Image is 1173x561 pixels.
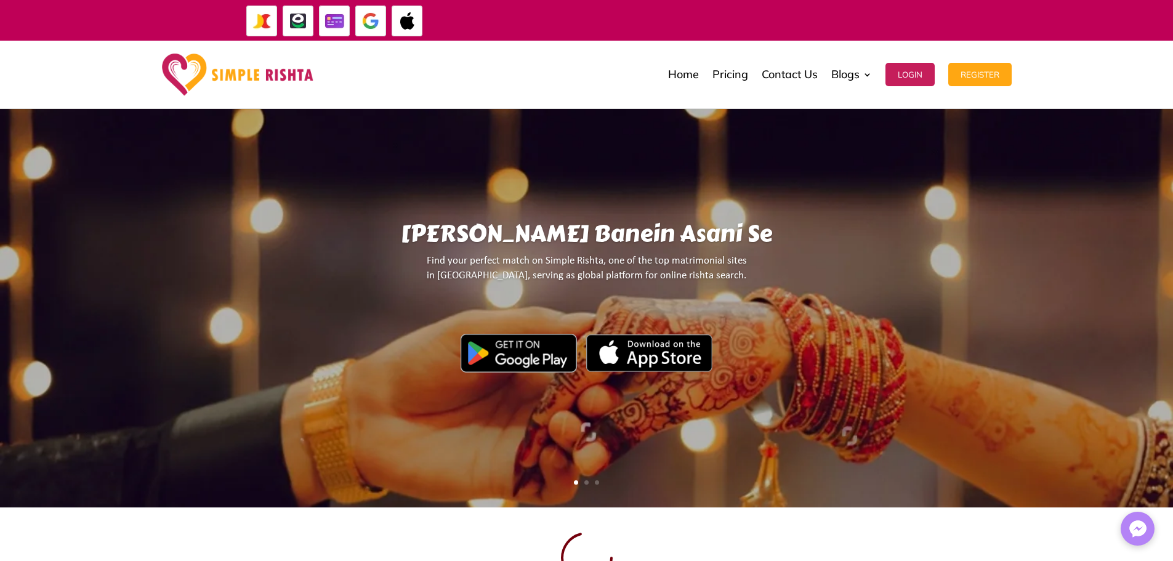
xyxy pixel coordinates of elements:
[948,63,1012,86] button: Register
[885,63,935,86] button: Login
[668,44,699,105] a: Home
[574,480,578,485] a: 1
[153,220,1020,254] h1: [PERSON_NAME] Banein Asani Se
[762,44,818,105] a: Contact Us
[948,44,1012,105] a: Register
[153,254,1020,294] p: Find your perfect match on Simple Rishta, one of the top matrimonial sites in [GEOGRAPHIC_DATA], ...
[595,480,599,485] a: 3
[1126,517,1150,541] img: Messenger
[831,44,872,105] a: Blogs
[584,480,589,485] a: 2
[461,334,577,372] img: Google Play
[885,44,935,105] a: Login
[712,44,748,105] a: Pricing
